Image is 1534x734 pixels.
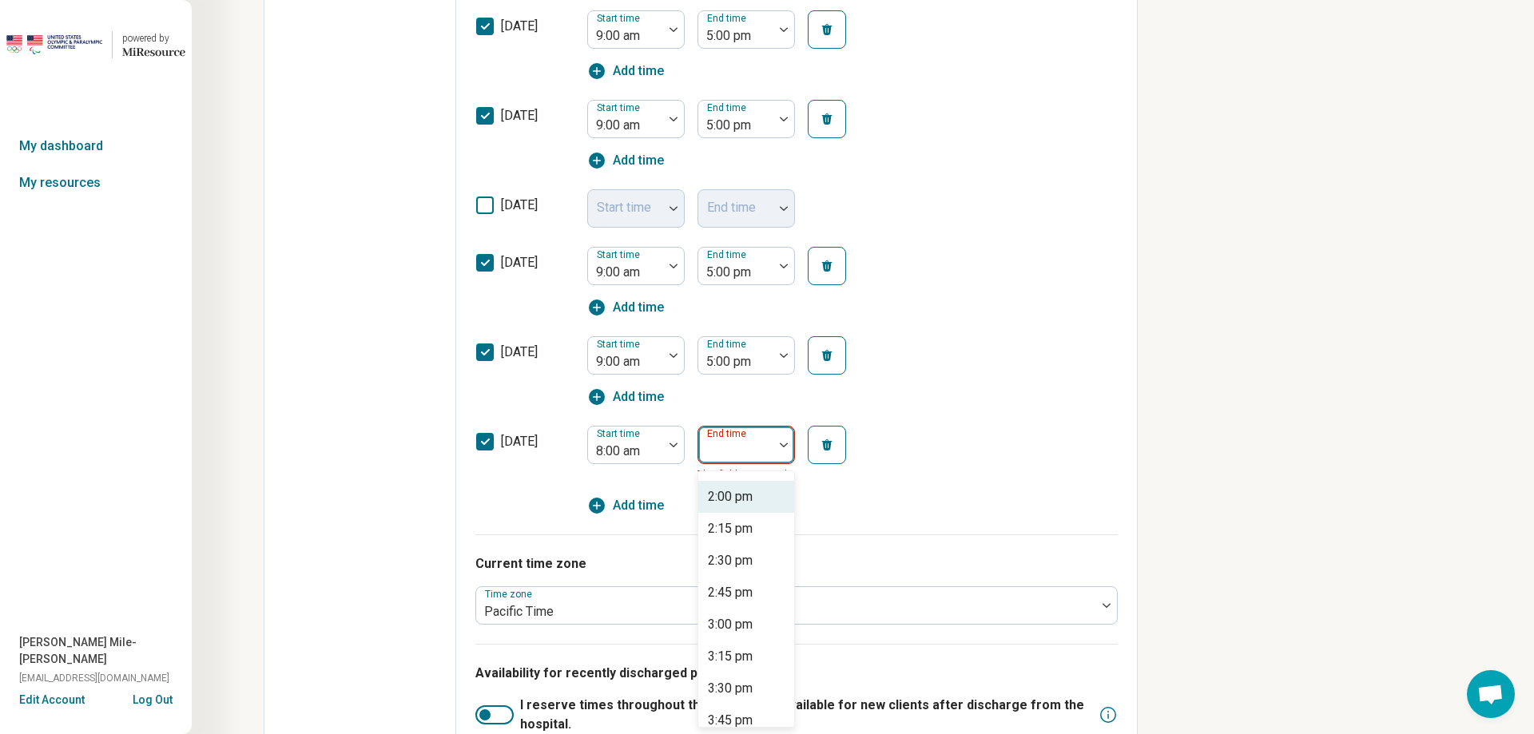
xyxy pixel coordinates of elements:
label: End time [707,428,749,439]
div: 3:30 pm [708,679,753,698]
label: Time zone [485,589,535,600]
label: End time [707,13,749,24]
button: Add time [587,298,664,317]
a: USOPCpowered by [6,26,185,64]
span: [DATE] [501,255,538,270]
div: 2:45 pm [708,583,753,602]
span: [DATE] [501,18,538,34]
span: Add time [613,298,664,317]
label: Start time [597,249,643,260]
div: 3:00 pm [708,615,753,634]
span: This field is required! [697,469,789,480]
div: 3:45 pm [708,711,753,730]
span: [DATE] [501,434,538,449]
p: Current time zone [475,554,1118,573]
p: Availability for recently discharged patients [475,664,1118,683]
label: Start time [597,428,643,439]
button: Log Out [133,692,173,704]
span: I reserve times throughout the week to be available for new clients after discharge from the hosp... [520,696,1092,734]
span: [DATE] [501,344,538,359]
label: Start time [597,13,643,24]
span: [DATE] [501,197,538,212]
span: Add time [613,387,664,407]
label: End time [707,102,749,113]
button: Add time [587,151,664,170]
div: 2:00 pm [708,487,753,506]
span: [PERSON_NAME] Mile-[PERSON_NAME] [19,634,192,668]
label: End time [707,249,749,260]
img: USOPC [6,26,102,64]
span: [DATE] [501,108,538,123]
div: powered by [122,31,185,46]
span: Add time [613,151,664,170]
label: Start time [597,339,643,350]
div: 2:15 pm [708,519,753,538]
button: Edit Account [19,692,85,708]
span: Add time [613,496,664,515]
div: Open chat [1467,670,1515,718]
button: Add time [587,387,664,407]
span: [EMAIL_ADDRESS][DOMAIN_NAME] [19,671,169,685]
button: Add time [587,496,664,515]
div: 3:15 pm [708,647,753,666]
button: Add time [587,61,664,81]
label: Start time [597,102,643,113]
span: Add time [613,61,664,81]
div: 2:30 pm [708,551,753,570]
label: End time [707,339,749,350]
